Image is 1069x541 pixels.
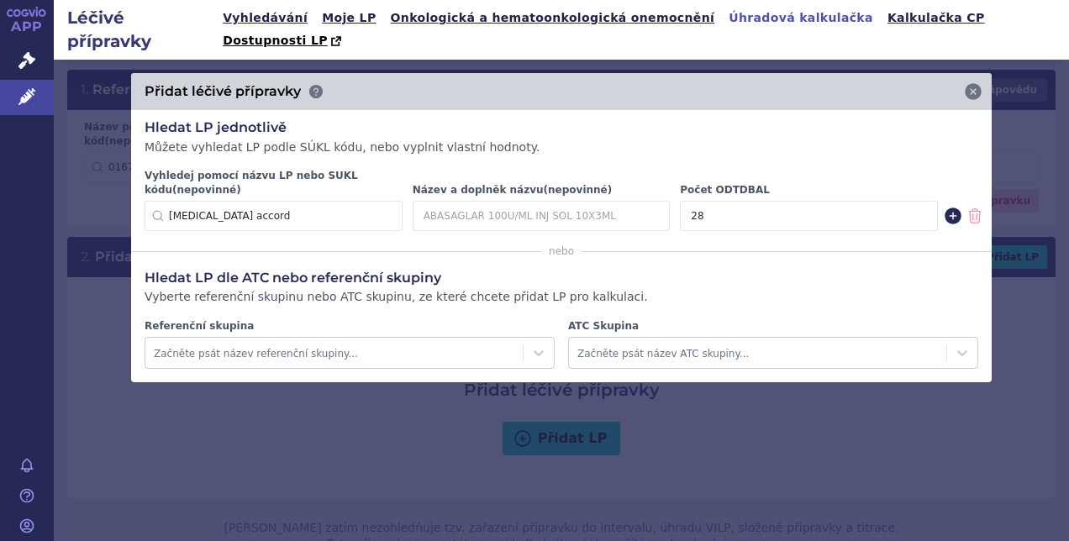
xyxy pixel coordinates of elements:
h3: Hledat LP jednotlivě [145,118,978,137]
h3: Přidat léčivé přípravky [145,82,301,101]
h2: Léčivé přípravky [54,6,218,53]
span: (nepovinné) [544,184,613,196]
a: Kalkulačka CP [882,7,990,29]
label: Referenční skupina [145,319,555,334]
span: nebo [542,244,581,258]
span: Dostupnosti LP [223,34,328,47]
a: Úhradová kalkulačka [724,7,878,29]
a: Vyhledávání [218,7,313,29]
input: ABASAGLAR 100U/ML INJ SOL 10X3ML [413,201,671,231]
p: Můžete vyhledat LP podle SÚKL kódu, nebo vyplnit vlastní hodnoty. [145,139,978,156]
div: Začněte psát název ATC skupiny... [577,342,938,364]
input: ABASAGLAR nebo 0210171 [145,201,403,231]
label: Počet ODTDBAL [680,183,938,197]
div: Začněte psát název referenční skupiny... [154,342,514,364]
a: Onkologická a hematoonkologická onemocnění [386,7,720,29]
span: (nepovinné) [172,184,241,196]
a: Dostupnosti LP [218,29,350,53]
a: Moje LP [317,7,381,29]
p: Vyberte referenční skupinu nebo ATC skupinu, ze které chcete přidat LP pro kalkulaci. [145,289,978,306]
label: ATC Skupina [568,319,978,334]
label: Vyhledej pomocí názvu LP nebo SUKL kódu [145,169,403,197]
h3: Hledat LP dle ATC nebo referenční skupiny [145,269,978,287]
label: Název a doplněk názvu [413,183,671,197]
input: 75 [680,201,938,231]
